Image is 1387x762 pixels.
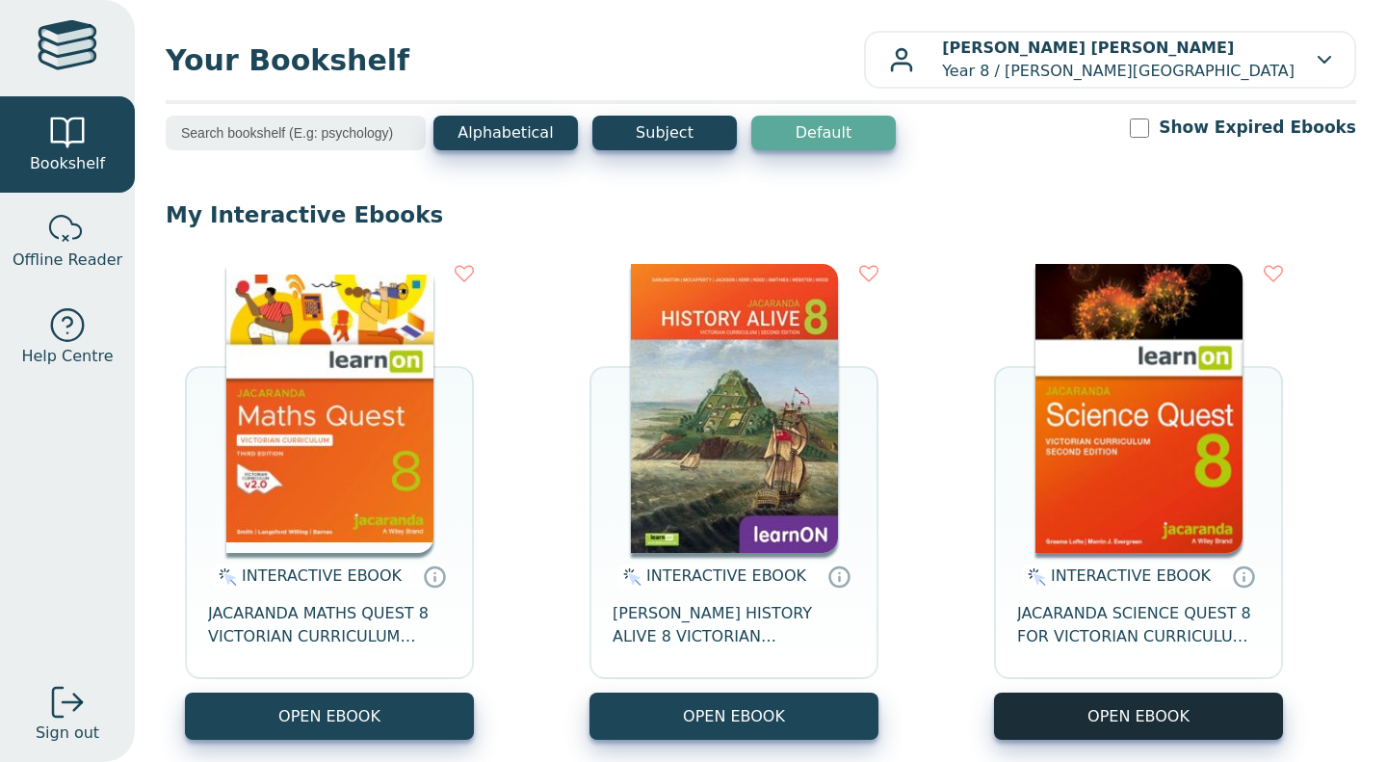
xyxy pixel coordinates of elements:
[631,264,838,553] img: a03a72db-7f91-e911-a97e-0272d098c78b.jpg
[864,31,1356,89] button: [PERSON_NAME] [PERSON_NAME]Year 8 / [PERSON_NAME][GEOGRAPHIC_DATA]
[942,37,1295,83] p: Year 8 / [PERSON_NAME][GEOGRAPHIC_DATA]
[30,152,105,175] span: Bookshelf
[613,602,855,648] span: [PERSON_NAME] HISTORY ALIVE 8 VICTORIAN CURRICULUM LEARNON EBOOK 2E
[942,39,1234,57] b: [PERSON_NAME] [PERSON_NAME]
[208,602,451,648] span: JACARANDA MATHS QUEST 8 VICTORIAN CURRICULUM LEARNON EBOOK 3E
[994,693,1283,740] button: OPEN EBOOK
[185,693,474,740] button: OPEN EBOOK
[1017,602,1260,648] span: JACARANDA SCIENCE QUEST 8 FOR VICTORIAN CURRICULUM LEARNON 2E EBOOK
[226,264,433,553] img: c004558a-e884-43ec-b87a-da9408141e80.jpg
[617,565,641,589] img: interactive.svg
[213,565,237,589] img: interactive.svg
[166,200,1356,229] p: My Interactive Ebooks
[1232,565,1255,588] a: Interactive eBooks are accessed online via the publisher’s portal. They contain interactive resou...
[433,116,578,150] button: Alphabetical
[21,345,113,368] span: Help Centre
[166,116,426,150] input: Search bookshelf (E.g: psychology)
[1022,565,1046,589] img: interactive.svg
[1159,116,1356,140] label: Show Expired Ebooks
[1051,566,1211,585] span: INTERACTIVE EBOOK
[827,565,851,588] a: Interactive eBooks are accessed online via the publisher’s portal. They contain interactive resou...
[36,722,99,745] span: Sign out
[242,566,402,585] span: INTERACTIVE EBOOK
[423,565,446,588] a: Interactive eBooks are accessed online via the publisher’s portal. They contain interactive resou...
[1035,264,1243,553] img: fffb2005-5288-ea11-a992-0272d098c78b.png
[13,249,122,272] span: Offline Reader
[166,39,864,82] span: Your Bookshelf
[751,116,896,150] button: Default
[646,566,806,585] span: INTERACTIVE EBOOK
[589,693,878,740] button: OPEN EBOOK
[592,116,737,150] button: Subject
